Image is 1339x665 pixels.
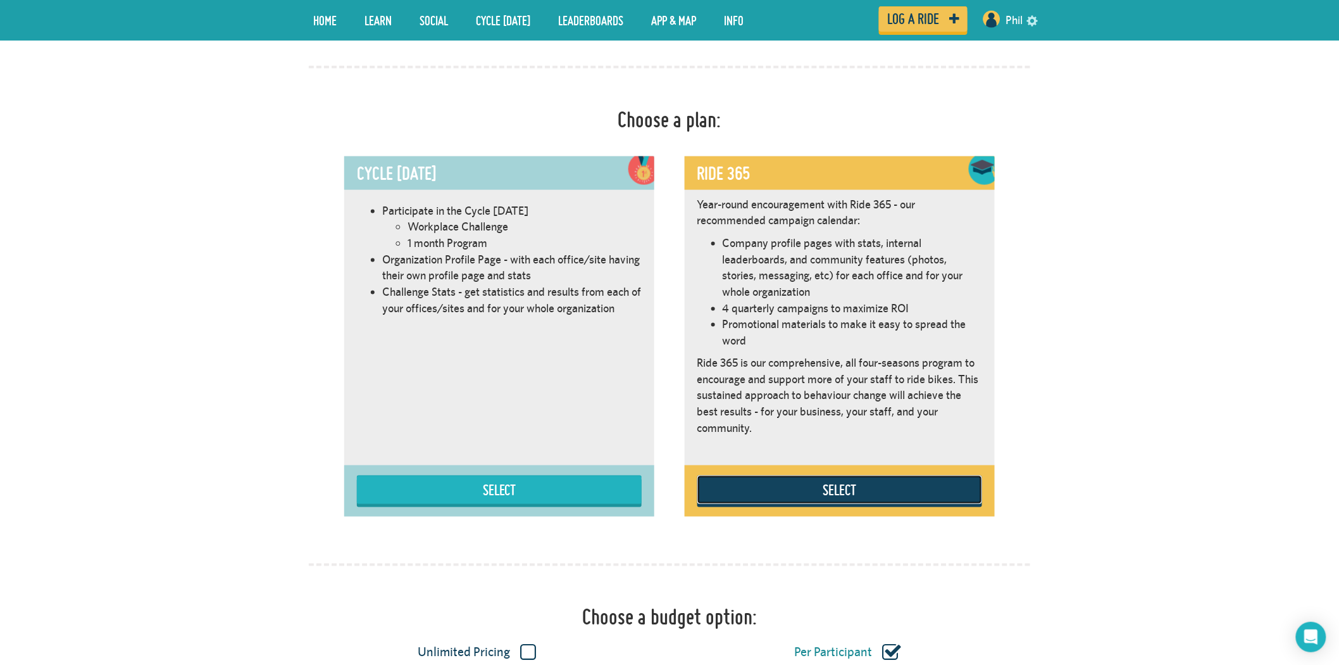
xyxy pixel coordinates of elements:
a: Home [304,4,346,36]
label: Unlimited Pricing [309,645,644,661]
label: Per Participant [680,645,1015,661]
a: Log a ride [879,6,968,32]
li: Promotional materials to make it easy to spread the word [723,316,982,348]
img: User profile image [981,9,1002,29]
div: Cycle [DATE] [344,156,654,190]
a: LEARN [355,4,401,36]
div: Ride 365 [685,156,995,190]
li: Organization Profile Page - with each office/site having their own profile page and stats [382,251,642,284]
button: Select [357,476,642,504]
li: 4 quarterly campaigns to maximize ROI [723,300,982,317]
span: Log a ride [887,13,939,25]
a: Phil [1006,5,1023,35]
li: Challenge Stats - get statistics and results from each of your offices/sites and for your whole o... [382,284,642,316]
p: Year-round encouragement with Ride 365 - our recommended campaign calendar: [697,196,982,229]
li: Company profile pages with stats, internal leaderboards, and community features (photos, stories,... [723,235,982,300]
button: Select [697,476,982,504]
p: Ride 365 is our comprehensive, all four-seasons program to encourage and support more of your sta... [697,355,982,437]
a: Cycle [DATE] [466,4,540,36]
div: Open Intercom Messenger [1296,622,1326,652]
li: Workplace Challenge [408,218,642,235]
a: Info [714,4,753,36]
h1: Choose a plan: [618,107,721,132]
a: settings drop down toggle [1027,14,1038,26]
li: 1 month Program [408,235,642,251]
h1: Choose a budget option: [582,605,757,630]
a: Social [410,4,458,36]
a: App & Map [642,4,706,36]
li: Participate in the Cycle [DATE] [382,203,642,219]
a: Leaderboards [549,4,633,36]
